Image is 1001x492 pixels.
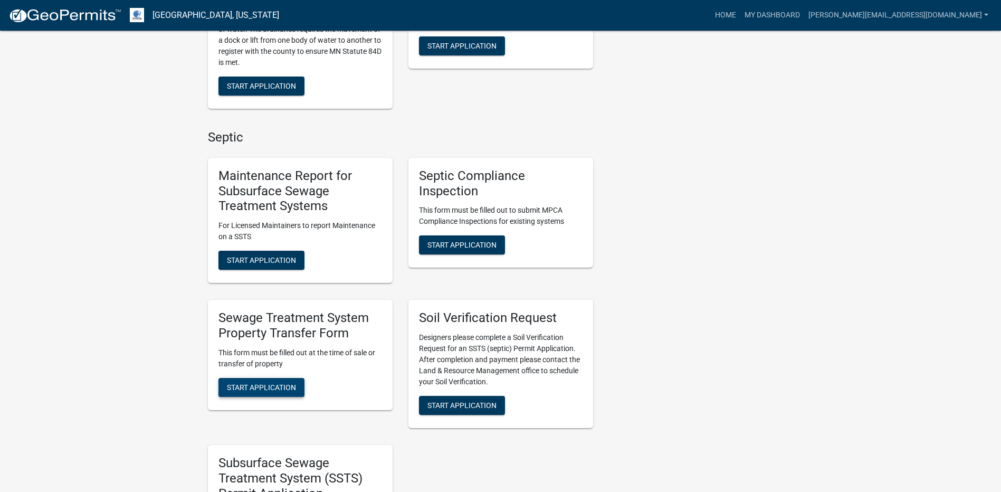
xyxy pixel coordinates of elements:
[152,6,279,24] a: [GEOGRAPHIC_DATA], [US_STATE]
[740,5,804,25] a: My Dashboard
[218,251,304,270] button: Start Application
[419,310,583,326] h5: Soil Verification Request
[804,5,993,25] a: [PERSON_NAME][EMAIL_ADDRESS][DOMAIN_NAME]
[218,347,382,370] p: This form must be filled out at the time of sale or transfer of property
[218,77,304,96] button: Start Application
[419,168,583,199] h5: Septic Compliance Inspection
[419,396,505,415] button: Start Application
[227,383,296,391] span: Start Application
[218,310,382,341] h5: Sewage Treatment System Property Transfer Form
[227,82,296,90] span: Start Application
[130,8,144,22] img: Otter Tail County, Minnesota
[218,168,382,214] h5: Maintenance Report for Subsurface Sewage Treatment Systems
[218,220,382,242] p: For Licensed Maintainers to report Maintenance on a SSTS
[218,378,304,397] button: Start Application
[711,5,740,25] a: Home
[227,256,296,264] span: Start Application
[208,130,593,145] h4: Septic
[419,235,505,254] button: Start Application
[427,401,497,410] span: Start Application
[419,36,505,55] button: Start Application
[419,205,583,227] p: This form must be filled out to submit MPCA Compliance Inspections for existing systems
[427,241,497,249] span: Start Application
[419,332,583,387] p: Designers please complete a Soil Verification Request for an SSTS (septic) Permit Application. Af...
[427,41,497,50] span: Start Application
